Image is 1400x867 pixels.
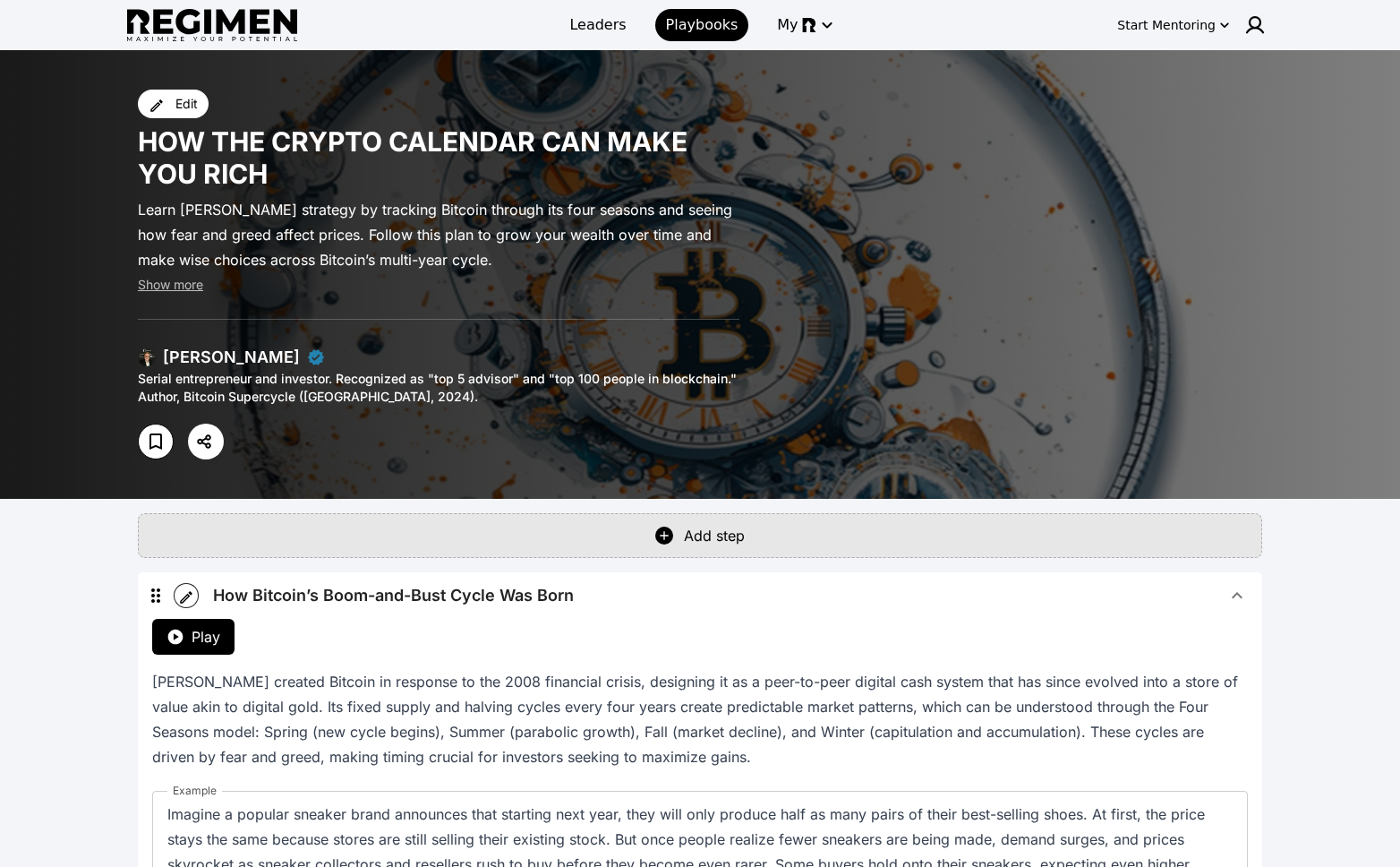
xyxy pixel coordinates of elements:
[138,90,209,118] button: Edit
[138,348,156,366] img: avatar of Michael Terpin
[559,9,636,41] a: Leaders
[684,525,745,546] div: Add step
[199,572,1262,619] button: How Bitcoin’s Boom-and-Bust Cycle Was Born
[175,95,198,113] div: Edit
[213,583,574,608] div: How Bitcoin’s Boom-and-Bust Cycle Was Born
[163,345,300,370] div: [PERSON_NAME]
[1114,11,1234,39] button: Start Mentoring
[655,9,749,41] a: Playbooks
[1244,14,1266,36] img: user icon
[766,9,841,41] button: My
[152,619,235,655] button: Play
[307,348,325,366] div: Verified partner - Michael Terpin
[138,370,739,406] div: Serial entrepreneur and investor. Recognized as "top 5 advisor" and "top 100 people in blockchain...
[152,669,1248,769] p: [PERSON_NAME] created Bitcoin in response to the 2008 financial crisis, designing it as a peer-to...
[138,276,203,294] button: Show more
[138,513,1262,558] button: Add step
[1117,16,1216,34] div: Start Mentoring
[569,14,626,36] span: Leaders
[192,626,220,648] span: Play
[127,9,297,42] img: Regimen logo
[167,784,222,798] legend: Example
[138,197,739,272] p: Learn [PERSON_NAME] strategy by tracking Bitcoin through its four seasons and seeing how fear and...
[777,14,798,36] span: My
[138,424,174,459] button: Save
[666,14,738,36] span: Playbooks
[138,125,739,190] span: HOW THE CRYPTO CALENDAR CAN MAKE YOU RICH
